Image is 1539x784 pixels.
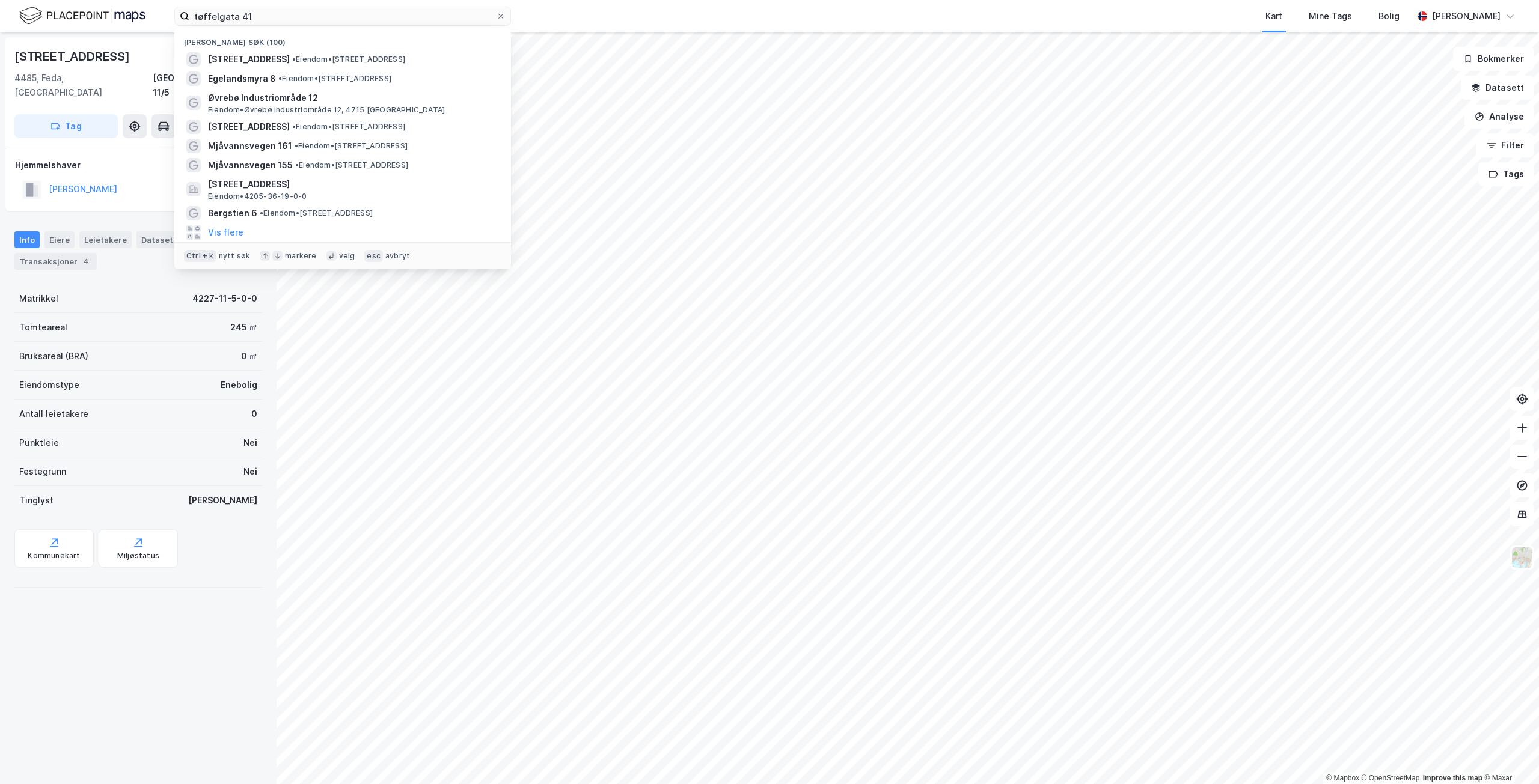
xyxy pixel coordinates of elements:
span: Bergstien 6 [208,206,257,220]
span: Egelandsmyra 8 [208,71,276,86]
span: [STREET_ADDRESS] [208,177,497,192]
div: 4 [80,255,92,267]
div: 4227-11-5-0-0 [192,291,257,306]
div: Tomteareal [19,320,67,335]
a: Improve this map [1423,774,1482,782]
input: Søk på adresse, matrikkel, gårdeiere, leietakere eller personer [189,7,496,25]
span: • [292,55,296,64]
div: Festegrunn [19,464,66,479]
span: Eiendom • Øvrebø Industriområde 12, 4715 [GEOGRAPHIC_DATA] [208,105,445,115]
button: Filter [1476,133,1534,157]
span: • [292,122,296,131]
div: Mine Tags [1309,9,1352,23]
span: Eiendom • [STREET_ADDRESS] [295,160,408,170]
div: [STREET_ADDRESS] [14,47,132,66]
img: logo.f888ab2527a4732fd821a326f86c7f29.svg [19,5,145,26]
span: Eiendom • [STREET_ADDRESS] [292,122,405,132]
span: Eiendom • 4205-36-19-0-0 [208,192,307,201]
span: [STREET_ADDRESS] [208,52,290,67]
div: Leietakere [79,231,132,248]
iframe: Chat Widget [1479,726,1539,784]
div: Nei [243,436,257,450]
div: Datasett [136,231,182,248]
div: 4485, Feda, [GEOGRAPHIC_DATA] [14,71,153,100]
div: 0 ㎡ [241,349,257,363]
div: Nei [243,464,257,479]
button: Tags [1478,162,1534,186]
div: velg [339,251,355,261]
span: • [278,74,282,83]
span: • [295,141,298,150]
button: Bokmerker [1453,47,1534,71]
div: nytt søk [219,251,251,261]
img: Z [1511,546,1534,569]
div: Transaksjoner [14,253,97,270]
button: Datasett [1461,76,1534,100]
div: Eiere [44,231,75,248]
div: Matrikkel [19,291,58,306]
div: markere [285,251,316,261]
div: Miljøstatus [117,551,159,561]
span: • [295,160,299,169]
div: Antall leietakere [19,407,88,421]
div: Eiendomstype [19,378,79,392]
span: Eiendom • [STREET_ADDRESS] [278,74,391,84]
span: Eiendom • [STREET_ADDRESS] [292,55,405,64]
span: Mjåvannsvegen 155 [208,158,293,172]
span: [STREET_ADDRESS] [208,120,290,134]
div: [GEOGRAPHIC_DATA], 11/5 [153,71,262,100]
span: Eiendom • [STREET_ADDRESS] [260,208,373,218]
div: 245 ㎡ [230,320,257,335]
a: Mapbox [1326,774,1359,782]
div: esc [364,250,383,262]
div: Punktleie [19,436,59,450]
a: OpenStreetMap [1362,774,1420,782]
div: Bruksareal (BRA) [19,349,88,363]
span: Eiendom • [STREET_ADDRESS] [295,141,408,151]
button: Tag [14,114,118,138]
div: 0 [251,407,257,421]
div: [PERSON_NAME] [188,493,257,508]
div: Ctrl + k [184,250,216,262]
div: Tinglyst [19,493,54,508]
div: avbryt [385,251,410,261]
div: [PERSON_NAME] søk (100) [174,28,511,50]
div: Kart [1265,9,1282,23]
div: Bolig [1378,9,1400,23]
div: Info [14,231,40,248]
div: Kommunekart [28,551,80,561]
div: Enebolig [221,378,257,392]
button: Vis flere [208,225,243,240]
span: Øvrebø Industriområde 12 [208,91,497,105]
div: Kontrollprogram for chat [1479,726,1539,784]
div: Hjemmelshaver [15,158,262,172]
span: Mjåvannsvegen 161 [208,139,292,153]
button: Analyse [1464,105,1534,129]
div: [PERSON_NAME] [1432,9,1501,23]
span: • [260,208,263,217]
